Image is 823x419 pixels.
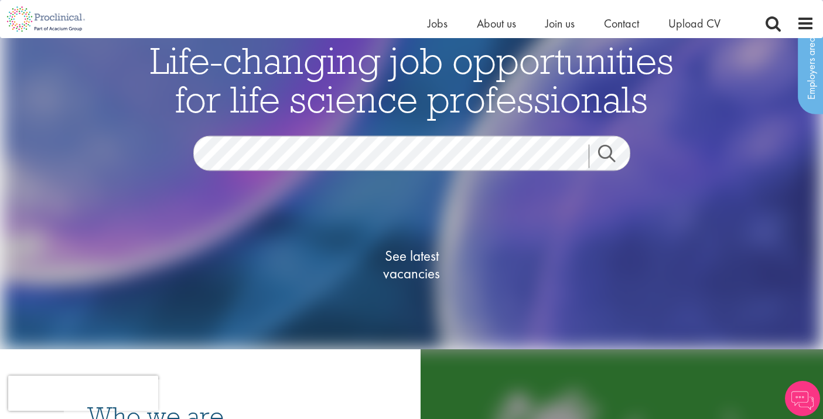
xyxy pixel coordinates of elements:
a: About us [477,16,516,31]
a: See latestvacancies [353,200,470,329]
span: See latest vacancies [353,247,470,282]
a: Job search submit button [589,145,639,168]
span: Life-changing job opportunities for life science professionals [150,37,674,122]
img: Chatbot [785,381,820,416]
a: Upload CV [668,16,720,31]
a: Contact [604,16,639,31]
iframe: reCAPTCHA [8,376,158,411]
a: Join us [545,16,575,31]
a: Jobs [428,16,448,31]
